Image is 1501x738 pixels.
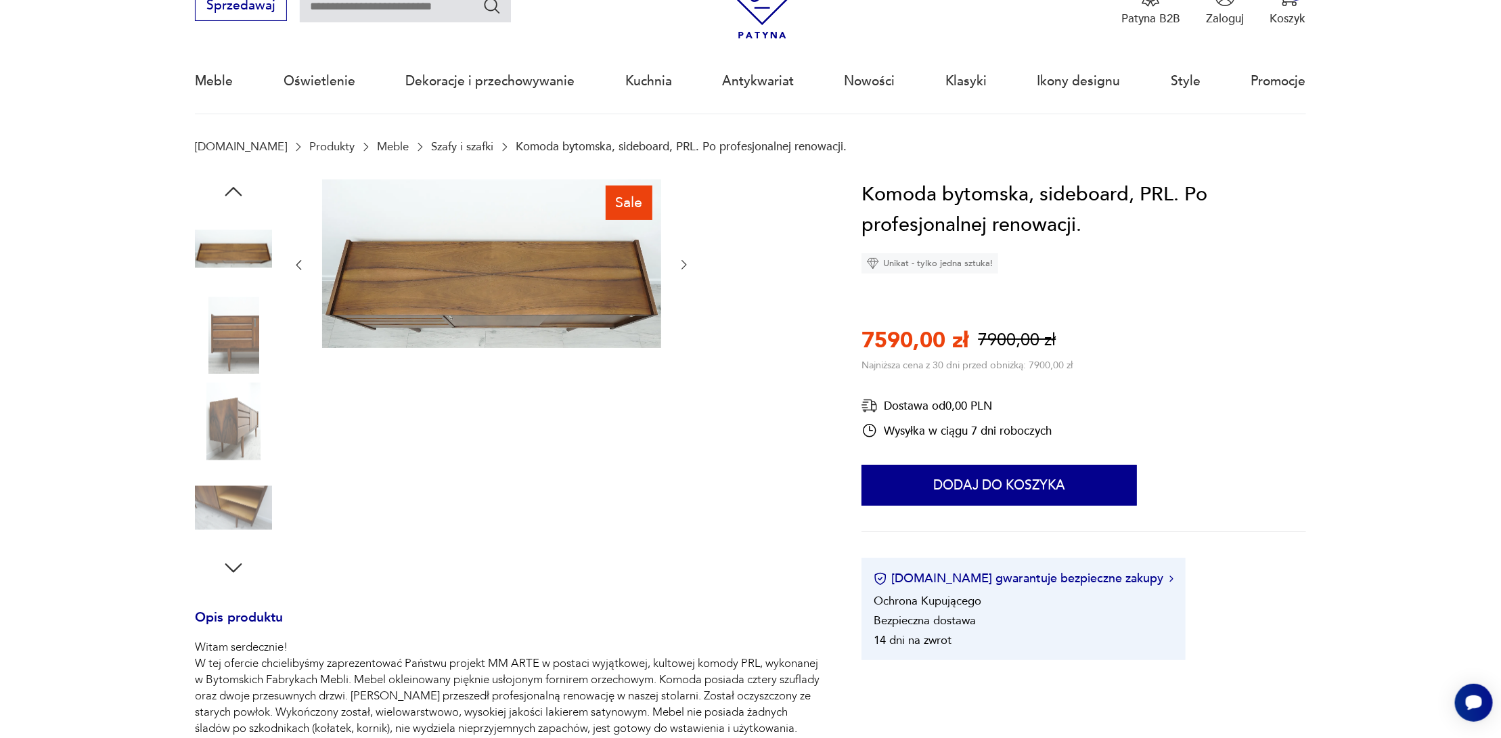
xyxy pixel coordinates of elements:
a: Sprzedawaj [195,1,286,12]
h3: Opis produktu [195,613,822,640]
p: Patyna B2B [1121,11,1180,26]
div: Sale [606,186,652,219]
a: Produkty [309,140,355,153]
a: Promocje [1251,50,1306,112]
a: Klasyki [945,50,987,112]
a: Dekoracje i przechowywanie [405,50,575,112]
img: Zdjęcie produktu Komoda bytomska, sideboard, PRL. Po profesjonalnej renowacji. [322,179,661,348]
img: Ikona strzałki w prawo [1169,576,1173,582]
h1: Komoda bytomska, sideboard, PRL. Po profesjonalnej renowacji. [861,179,1306,241]
a: Nowości [845,50,895,112]
div: Wysyłka w ciągu 7 dni roboczych [861,422,1052,439]
img: Zdjęcie produktu Komoda bytomska, sideboard, PRL. Po profesjonalnej renowacji. [195,469,272,546]
p: Komoda bytomska, sideboard, PRL. Po profesjonalnej renowacji. [516,140,847,153]
a: Meble [195,50,233,112]
a: Ikony designu [1037,50,1121,112]
li: 14 dni na zwrot [874,632,951,648]
a: [DOMAIN_NAME] [195,140,287,153]
p: 7900,00 zł [979,328,1056,352]
a: Meble [377,140,409,153]
div: Dostawa od 0,00 PLN [861,397,1052,414]
img: Ikona dostawy [861,397,878,414]
p: Koszyk [1270,11,1306,26]
p: Najniższa cena z 30 dni przed obniżką: 7900,00 zł [861,359,1073,372]
p: Zaloguj [1206,11,1244,26]
a: Oświetlenie [284,50,355,112]
img: Ikona diamentu [867,257,879,269]
div: Unikat - tylko jedna sztuka! [861,253,998,274]
a: Szafy i szafki [431,140,493,153]
button: [DOMAIN_NAME] gwarantuje bezpieczne zakupy [874,570,1173,587]
a: Antykwariat [722,50,794,112]
img: Zdjęcie produktu Komoda bytomska, sideboard, PRL. Po profesjonalnej renowacji. [195,211,272,288]
img: Zdjęcie produktu Komoda bytomska, sideboard, PRL. Po profesjonalnej renowacji. [195,383,272,460]
p: 7590,00 zł [861,326,968,355]
img: Ikona certyfikatu [874,572,887,586]
iframe: Smartsupp widget button [1455,684,1493,722]
img: Zdjęcie produktu Komoda bytomska, sideboard, PRL. Po profesjonalnej renowacji. [195,297,272,374]
button: Dodaj do koszyka [861,465,1137,506]
a: Style [1171,50,1201,112]
a: Kuchnia [625,50,672,112]
li: Bezpieczna dostawa [874,613,976,628]
li: Ochrona Kupującego [874,593,981,609]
